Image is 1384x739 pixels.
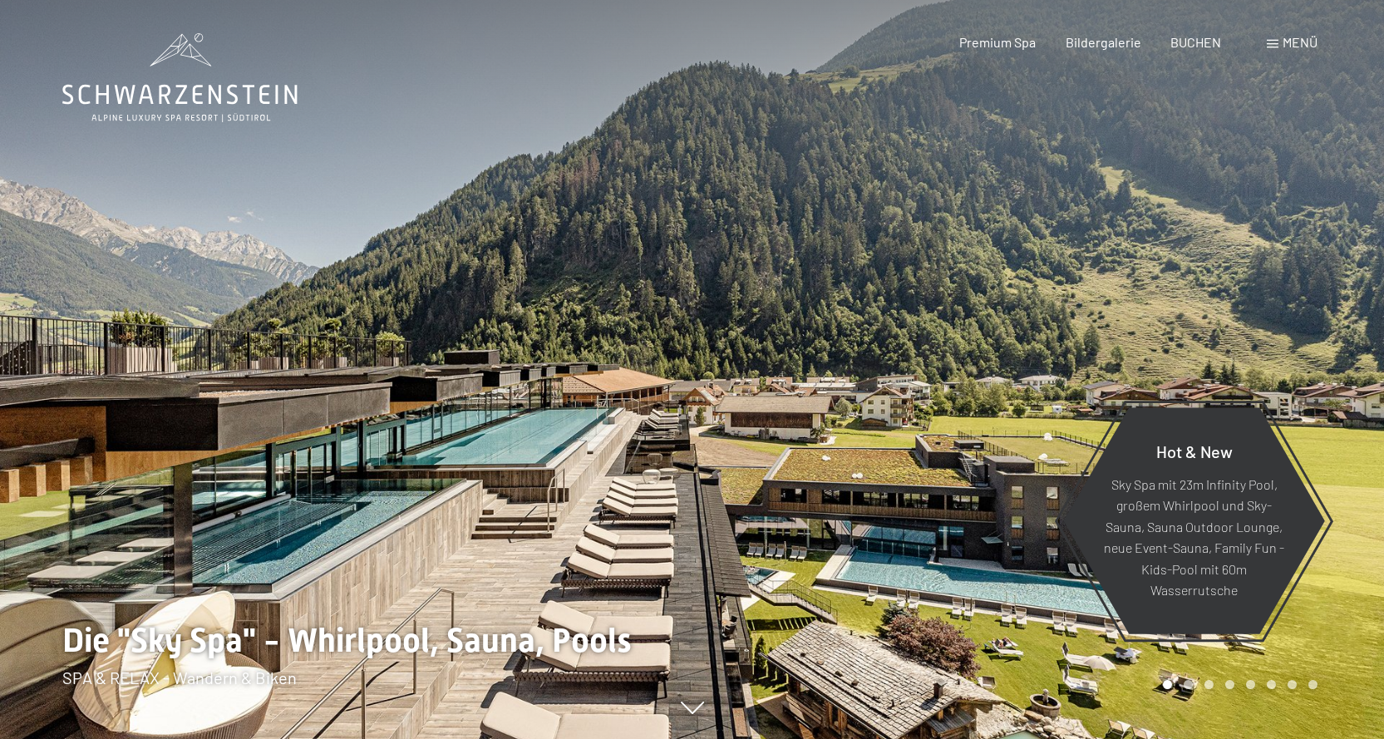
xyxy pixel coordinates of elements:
div: Carousel Page 4 [1225,680,1234,689]
a: Bildergalerie [1066,34,1141,50]
a: Hot & New Sky Spa mit 23m Infinity Pool, großem Whirlpool und Sky-Sauna, Sauna Outdoor Lounge, ne... [1062,406,1326,635]
p: Sky Spa mit 23m Infinity Pool, großem Whirlpool und Sky-Sauna, Sauna Outdoor Lounge, neue Event-S... [1104,473,1284,601]
a: BUCHEN [1170,34,1221,50]
span: Hot & New [1156,441,1233,461]
div: Carousel Pagination [1157,680,1318,689]
a: Premium Spa [959,34,1036,50]
div: Carousel Page 2 [1184,680,1193,689]
div: Carousel Page 6 [1267,680,1276,689]
div: Carousel Page 5 [1246,680,1255,689]
span: Menü [1283,34,1318,50]
div: Carousel Page 3 [1204,680,1214,689]
div: Carousel Page 7 [1288,680,1297,689]
div: Carousel Page 8 [1308,680,1318,689]
div: Carousel Page 1 (Current Slide) [1163,680,1172,689]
